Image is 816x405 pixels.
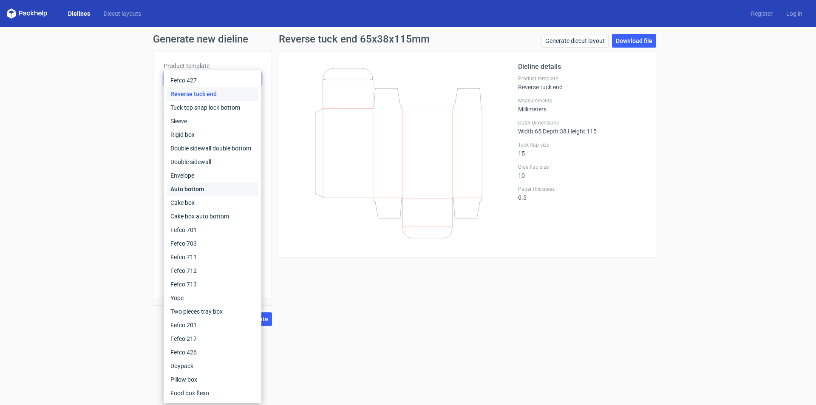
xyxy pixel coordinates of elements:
[167,250,258,264] div: Fefco 711
[518,164,646,179] div: 10
[167,291,258,305] div: Yope
[167,305,258,318] div: Two pieces tray box
[167,114,258,128] div: Sleeve
[779,9,809,18] a: Log in
[279,34,430,44] h1: Reverse tuck end 65x38x115mm
[167,196,258,210] div: Cake box
[518,128,541,135] span: Width : 65
[518,75,646,91] div: Reverse tuck end
[167,332,258,346] div: Fefco 217
[164,62,261,70] label: Product template
[541,34,609,48] a: Generate diecut layout
[167,264,258,278] div: Fefco 712
[518,62,646,72] h2: Dieline details
[518,119,646,126] label: Outer Dimensions
[518,186,646,201] div: 0.5
[518,186,646,193] label: Paper thickness
[518,97,646,113] div: Millimeters
[167,128,258,142] div: Rigid box
[744,9,779,18] a: Register
[167,74,258,87] div: Fefco 427
[567,128,597,135] span: , Height : 115
[167,223,258,237] div: Fefco 701
[167,155,258,169] div: Double sidewall
[518,97,646,104] label: Measurements
[61,9,97,18] a: Dielines
[518,142,646,148] label: Tuck flap size
[167,142,258,155] div: Double sidewall double bottom
[167,318,258,332] div: Fefco 201
[167,87,258,101] div: Reverse tuck end
[167,210,258,223] div: Cake box auto bottom
[518,75,646,82] label: Product template
[167,101,258,114] div: Tuck top snap lock bottom
[167,278,258,291] div: Fefco 713
[167,169,258,182] div: Envelope
[541,128,567,135] span: , Depth : 38
[97,9,148,18] a: Diecut layouts
[153,34,663,44] h1: Generate new dieline
[167,182,258,196] div: Auto bottom
[612,34,656,48] a: Download file
[167,373,258,386] div: Pillow box
[518,142,646,157] div: 15
[167,386,258,400] div: Food box flexo
[167,346,258,359] div: Fefco 426
[518,164,646,170] label: Glue flap size
[167,237,258,250] div: Fefco 703
[167,359,258,373] div: Doypack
